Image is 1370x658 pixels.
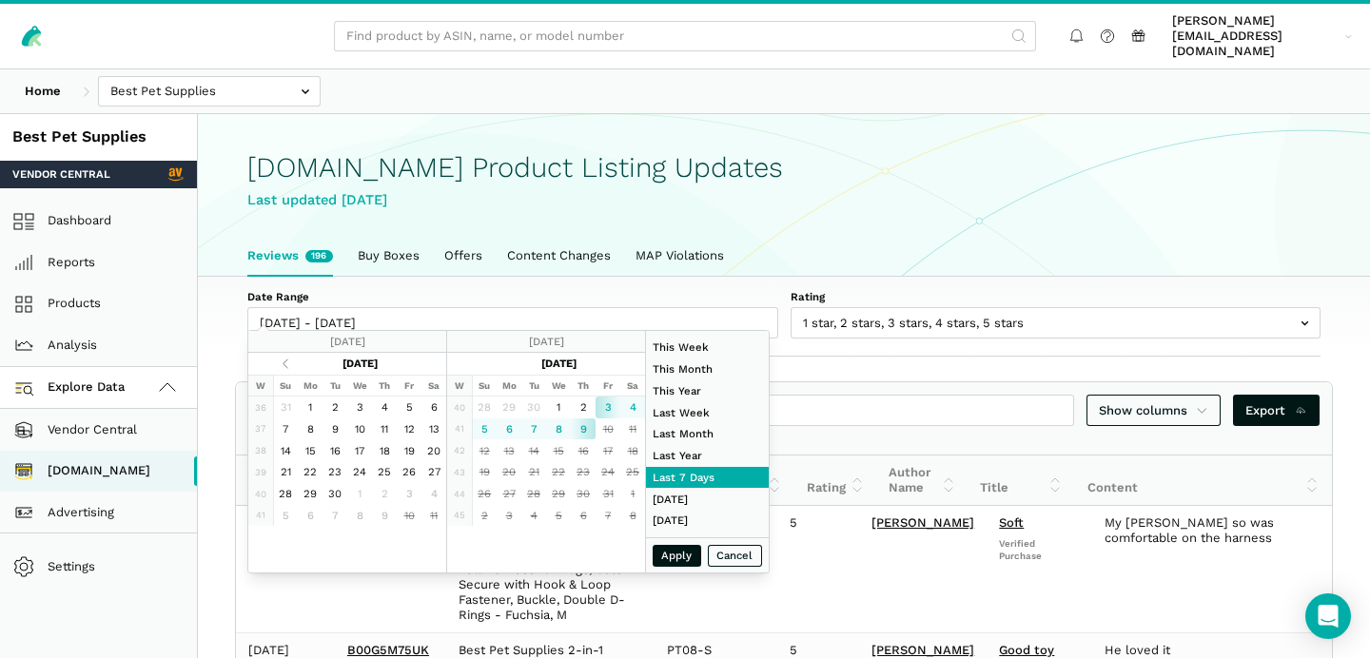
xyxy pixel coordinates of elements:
[1086,395,1222,426] a: Show columns
[98,76,321,107] input: Best Pet Supplies
[1172,13,1339,60] span: [PERSON_NAME][EMAIL_ADDRESS][DOMAIN_NAME]
[546,397,571,418] td: 1
[521,483,546,505] td: 28
[472,461,497,483] td: 19
[546,375,571,397] th: We
[298,397,323,418] td: 1
[646,510,769,532] li: [DATE]
[571,483,596,505] td: 30
[472,483,497,505] td: 26
[571,505,596,527] td: 6
[248,418,273,440] td: 37
[347,439,372,461] td: 17
[323,439,347,461] td: 16
[12,76,73,107] a: Home
[571,397,596,418] td: 2
[248,375,273,397] th: W
[247,289,778,304] label: Date Range
[521,418,546,440] td: 7
[248,461,273,483] td: 39
[497,483,521,505] td: 27
[571,439,596,461] td: 16
[646,358,769,380] li: This Month
[620,483,645,505] td: 1
[794,455,877,506] th: Rating: activate to sort column ascending
[347,643,429,657] a: B00G5M75UK
[247,189,1321,211] div: Last updated [DATE]
[372,505,397,527] td: 9
[323,483,347,505] td: 30
[497,461,521,483] td: 20
[472,439,497,461] td: 12
[447,375,472,397] th: W
[497,505,521,527] td: 3
[12,166,110,182] span: Vendor Central
[777,506,860,633] td: 5
[447,439,472,461] td: 42
[334,21,1036,52] input: Find product by ASIN, name, or model number
[298,483,323,505] td: 29
[273,483,298,505] td: 28
[347,397,372,418] td: 3
[871,643,974,657] a: [PERSON_NAME]
[372,397,397,418] td: 4
[620,461,645,483] td: 25
[968,455,1074,506] th: Title: activate to sort column ascending
[546,505,571,527] td: 5
[521,505,546,527] td: 4
[620,397,645,418] td: 4
[273,375,298,397] th: Su
[472,397,497,418] td: 28
[596,505,620,527] td: 7
[347,375,372,397] th: We
[298,439,323,461] td: 15
[623,236,736,276] a: MAP Violations
[1245,401,1307,420] span: Export
[432,236,495,276] a: Offers
[620,505,645,527] td: 8
[1105,515,1320,547] div: My [PERSON_NAME] so was comfortable on the harness
[646,488,769,510] li: [DATE]
[447,483,472,505] td: 44
[596,439,620,461] td: 17
[1305,593,1351,639] div: Open Intercom Messenger
[1166,10,1359,63] a: [PERSON_NAME][EMAIL_ADDRESS][DOMAIN_NAME]
[646,380,769,402] li: This Year
[1105,643,1320,658] div: He loved it
[273,397,298,418] td: 31
[596,461,620,483] td: 24
[372,483,397,505] td: 2
[347,483,372,505] td: 1
[791,307,1321,339] input: 1 star, 2 stars, 3 stars, 4 stars, 5 stars
[646,337,769,358] li: This Week
[571,461,596,483] td: 23
[497,375,521,397] th: Mo
[236,430,1332,455] div: Showing 1 to 10 of 196 reviews
[421,418,446,440] td: 13
[298,418,323,440] td: 8
[472,375,497,397] th: Su
[999,643,1054,657] a: Good toy
[298,375,323,397] th: Mo
[305,250,333,262] span: New reviews in the last week
[323,461,347,483] td: 23
[236,455,335,506] th: Date: activate to sort column ascending
[248,505,273,527] td: 41
[571,375,596,397] th: Th
[447,397,472,418] td: 40
[273,439,298,461] td: 14
[273,461,298,483] td: 21
[472,505,497,527] td: 2
[521,375,546,397] th: Tu
[345,236,432,276] a: Buy Boxes
[12,126,185,148] div: Best Pet Supplies
[236,506,335,633] td: [DATE]
[999,515,1024,530] a: Soft
[347,461,372,483] td: 24
[596,397,620,418] td: 3
[397,461,421,483] td: 26
[447,461,472,483] td: 43
[323,418,347,440] td: 9
[397,439,421,461] td: 19
[546,483,571,505] td: 29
